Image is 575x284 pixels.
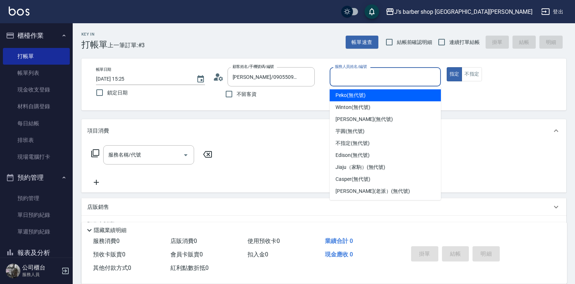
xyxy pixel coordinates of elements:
[3,223,70,240] a: 單週預約紀錄
[449,38,480,46] span: 連續打單結帳
[170,251,203,258] span: 會員卡販賣 0
[3,81,70,98] a: 現金收支登錄
[335,92,366,99] span: Peko (無代號)
[3,168,70,187] button: 預約管理
[93,238,120,244] span: 服務消費 0
[3,190,70,207] a: 預約管理
[192,70,209,88] button: Choose date, selected date is 2025-10-05
[3,207,70,223] a: 單日預約紀錄
[346,36,378,49] button: 帳單速查
[447,67,462,81] button: 指定
[394,7,532,16] div: J’s barber shop [GEOGRAPHIC_DATA][PERSON_NAME]
[87,127,109,135] p: 項目消費
[81,40,108,50] h3: 打帳單
[335,127,365,135] span: 芋圓 (無代號)
[3,115,70,132] a: 每日結帳
[6,264,20,278] img: Person
[3,98,70,115] a: 材料自購登錄
[96,67,111,72] label: 帳單日期
[94,227,126,234] p: 隱藏業績明細
[170,264,209,271] span: 紅利點數折抵 0
[335,175,370,183] span: Casper (無代號)
[93,264,131,271] span: 其他付款方式 0
[107,89,128,97] span: 鎖定日期
[325,238,353,244] span: 業績合計 0
[81,216,566,233] div: 預收卡販賣
[3,243,70,262] button: 報表及分析
[248,238,280,244] span: 使用預收卡 0
[335,199,393,207] span: [PERSON_NAME] (無代號)
[237,90,257,98] span: 不留客資
[335,104,370,111] span: Winton (無代號)
[538,5,566,19] button: 登出
[3,48,70,65] a: 打帳單
[81,32,108,37] h2: Key In
[248,251,268,258] span: 扣入金 0
[335,151,369,159] span: Edison (無代號)
[108,41,145,50] span: 上一筆訂單:#3
[3,149,70,165] a: 現場電腦打卡
[383,4,535,19] button: J’s barber shop [GEOGRAPHIC_DATA][PERSON_NAME]
[22,271,59,278] p: 服務人員
[335,187,410,195] span: [PERSON_NAME](老派） (無代號)
[3,132,70,149] a: 排班表
[87,221,114,228] p: 預收卡販賣
[3,65,70,81] a: 帳單列表
[87,203,109,211] p: 店販銷售
[335,64,367,69] label: 服務人員姓名/編號
[335,139,370,147] span: 不指定 (無代號)
[96,73,189,85] input: YYYY/MM/DD hh:mm
[365,4,379,19] button: save
[93,251,125,258] span: 預收卡販賣 0
[335,115,393,123] span: [PERSON_NAME] (無代號)
[462,67,482,81] button: 不指定
[22,264,59,271] h5: 公司櫃台
[81,119,566,142] div: 項目消費
[397,38,433,46] span: 結帳前確認明細
[3,26,70,45] button: 櫃檯作業
[81,198,566,216] div: 店販銷售
[325,251,353,258] span: 現金應收 0
[180,149,192,161] button: Open
[335,163,385,171] span: Jiaju（家駒） (無代號)
[233,64,274,69] label: 顧客姓名/手機號碼/編號
[9,7,29,16] img: Logo
[170,238,197,244] span: 店販消費 0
